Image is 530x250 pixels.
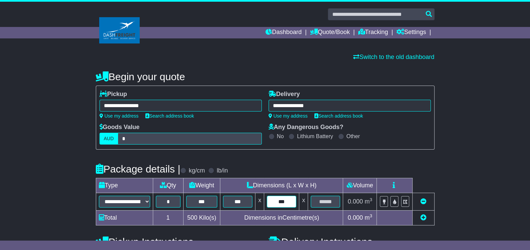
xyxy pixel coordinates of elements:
td: Dimensions (L x W x H) [220,178,343,193]
td: Qty [153,178,183,193]
span: 0.000 [348,198,363,205]
a: Search address book [314,113,363,119]
span: m [365,198,372,205]
h4: Package details | [96,163,180,175]
label: No [277,133,284,139]
a: Remove this item [420,198,426,205]
a: Switch to the old dashboard [353,54,434,60]
td: Kilo(s) [183,211,220,225]
label: Goods Value [100,124,140,131]
h4: Begin your quote [96,71,435,82]
td: Type [96,178,153,193]
td: 1 [153,211,183,225]
label: AUD [100,133,118,145]
span: 500 [187,214,197,221]
a: Use my address [100,113,139,119]
sup: 3 [370,213,372,218]
a: Tracking [358,27,388,38]
td: Total [96,211,153,225]
a: Use my address [269,113,308,119]
label: Delivery [269,91,300,98]
sup: 3 [370,197,372,202]
h4: Pickup Instructions [96,236,262,247]
label: Lithium Battery [297,133,333,139]
a: Dashboard [266,27,302,38]
td: x [299,193,308,211]
h4: Delivery Instructions [269,236,435,247]
label: Any Dangerous Goods? [269,124,343,131]
label: Pickup [100,91,127,98]
td: Dimensions in Centimetre(s) [220,211,343,225]
label: lb/in [217,167,228,175]
a: Quote/Book [310,27,350,38]
label: kg/cm [189,167,205,175]
span: m [365,214,372,221]
label: Other [346,133,360,139]
a: Search address book [145,113,194,119]
td: Weight [183,178,220,193]
a: Settings [396,27,426,38]
td: Volume [343,178,377,193]
td: x [255,193,264,211]
span: 0.000 [348,214,363,221]
a: Add new item [420,214,426,221]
